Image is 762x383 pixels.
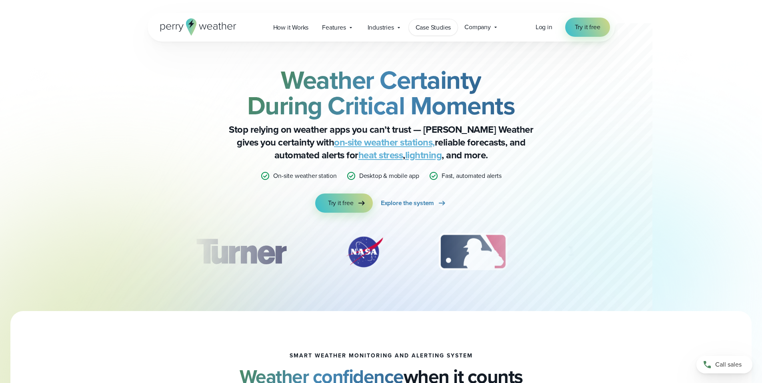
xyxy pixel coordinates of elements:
a: How it Works [266,19,316,36]
p: Desktop & mobile app [359,171,419,181]
a: heat stress [358,148,403,162]
span: Case Studies [416,23,451,32]
img: NASA.svg [336,232,392,272]
a: Explore the system [381,193,447,213]
span: Industries [368,23,394,32]
div: 4 of 12 [554,232,618,272]
a: Log in [536,22,552,32]
a: Call sales [696,356,752,373]
span: Features [322,23,346,32]
span: Try it free [575,22,600,32]
h1: smart weather monitoring and alerting system [290,353,473,359]
span: Call sales [715,360,742,369]
span: How it Works [273,23,309,32]
p: On-site weather station [273,171,336,181]
div: slideshow [188,232,575,276]
div: 2 of 12 [336,232,392,272]
span: Explore the system [381,198,434,208]
img: Turner-Construction_1.svg [184,232,298,272]
div: 1 of 12 [184,232,298,272]
span: Company [464,22,491,32]
a: on-site weather stations, [334,135,435,150]
span: Try it free [328,198,354,208]
img: PGA.svg [554,232,618,272]
a: Try it free [565,18,610,37]
strong: Weather Certainty During Critical Moments [247,61,515,124]
a: Try it free [315,193,373,213]
a: lightning [405,148,442,162]
p: Stop relying on weather apps you can’t trust — [PERSON_NAME] Weather gives you certainty with rel... [221,123,541,162]
a: Case Studies [409,19,458,36]
p: Fast, automated alerts [442,171,502,181]
img: MLB.svg [431,232,515,272]
div: 3 of 12 [431,232,515,272]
